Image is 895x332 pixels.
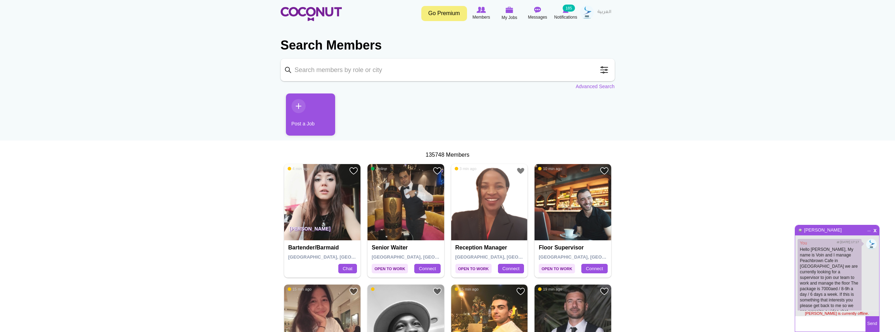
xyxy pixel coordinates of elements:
a: Messages Messages [524,5,552,21]
span: 19 min ago [538,287,562,292]
img: My Jobs [506,7,513,13]
img: 7.png [866,239,877,249]
h4: Senior waiter [372,245,442,251]
a: Connect [498,264,524,274]
img: Home [281,7,342,21]
span: Open to Work [539,264,575,273]
button: Send [865,316,879,332]
a: Browse Members Members [467,5,496,21]
p: Hello [PERSON_NAME], My name is Voin and I manage Peachbrown Cafe in [GEOGRAPHIC_DATA] we are cur... [800,247,859,314]
img: Notifications [563,7,569,13]
div: [PERSON_NAME] is currently offline. [795,311,879,316]
a: Add to Favourites [600,167,609,175]
span: Online [371,166,387,171]
span: 15 min ago [455,287,479,292]
a: Notifications Notifications 185 [552,5,580,21]
span: Minimize [866,226,872,230]
span: Messages [528,14,547,21]
h4: Floor Supervisor [539,245,609,251]
span: 10 min ago [538,166,562,171]
h4: Bartender/Barmaid [288,245,358,251]
h2: Search Members [281,37,615,54]
a: Connect [414,264,440,274]
h4: Reception Manager [455,245,525,251]
span: Members [472,14,490,21]
span: [GEOGRAPHIC_DATA], [GEOGRAPHIC_DATA] [288,254,389,260]
a: Advanced Search [576,83,615,90]
span: 18 min ago [371,287,395,292]
span: [GEOGRAPHIC_DATA], [GEOGRAPHIC_DATA] [455,254,556,260]
a: Add to Favourites [433,287,442,296]
a: Add to Favourites [433,167,442,175]
span: 4 min ago [288,166,309,171]
img: Browse Members [477,7,486,13]
a: Add to Favourites [349,287,358,296]
a: My Jobs My Jobs [496,5,524,22]
a: You [800,241,807,246]
span: Open to Work [455,264,492,273]
a: Go Premium [421,6,467,21]
a: Post a Job [286,93,335,136]
a: Add to Favourites [516,167,525,175]
a: Chat [338,264,357,274]
a: [PERSON_NAME] [804,227,842,233]
span: Close [872,227,878,232]
a: Add to Favourites [516,287,525,296]
span: Notifications [554,14,577,21]
a: Add to Favourites [349,167,358,175]
a: العربية [594,5,615,19]
div: 135748 Members [281,151,615,159]
li: 1 / 1 [281,93,330,141]
img: Messages [534,7,541,13]
span: 15 min ago [288,287,312,292]
p: [PERSON_NAME] [284,221,361,240]
span: at [DATE] 17:17 [837,240,859,245]
span: 3 min ago [455,166,477,171]
span: My Jobs [501,14,517,21]
small: 185 [563,5,575,12]
a: Connect [581,264,607,274]
a: Add to Favourites [600,287,609,296]
span: [GEOGRAPHIC_DATA], [GEOGRAPHIC_DATA] [372,254,472,260]
span: [GEOGRAPHIC_DATA], [GEOGRAPHIC_DATA] [539,254,639,260]
input: Search members by role or city [281,59,615,81]
span: Open to Work [372,264,408,273]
